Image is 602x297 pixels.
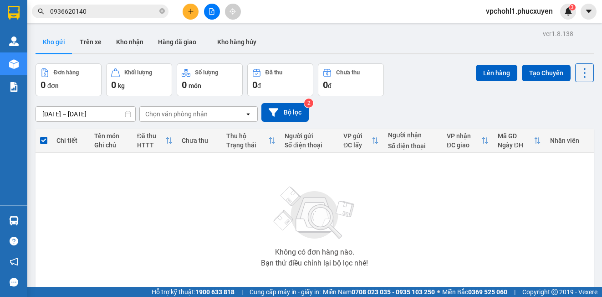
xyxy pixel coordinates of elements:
[159,8,165,14] span: close-circle
[109,31,151,53] button: Kho nhận
[339,129,383,153] th: Toggle SortBy
[94,141,128,149] div: Ghi chú
[551,289,558,295] span: copyright
[72,31,109,53] button: Trên xe
[388,142,438,150] div: Số điện thoại
[177,63,243,96] button: Số lượng0món
[275,249,354,256] div: Không có đơn hàng nào.
[188,8,194,15] span: plus
[195,69,218,76] div: Số lượng
[209,8,215,15] span: file-add
[137,141,165,149] div: HTTT
[585,7,593,16] span: caret-down
[9,216,19,225] img: warehouse-icon
[56,137,85,144] div: Chi tiết
[38,8,44,15] span: search
[230,8,236,15] span: aim
[323,79,328,90] span: 0
[245,110,252,118] svg: open
[352,288,435,296] strong: 0708 023 035 - 0935 103 250
[447,141,481,149] div: ĐC giao
[442,287,507,297] span: Miền Bắc
[252,79,257,90] span: 0
[151,31,204,53] button: Hàng đã giao
[50,6,158,16] input: Tìm tên, số ĐT hoặc mã đơn
[569,4,576,10] sup: 3
[204,4,220,20] button: file-add
[137,132,165,140] div: Đã thu
[343,141,372,149] div: ĐC lấy
[564,7,572,16] img: icon-new-feature
[106,63,172,96] button: Khối lượng0kg
[447,132,481,140] div: VP nhận
[522,65,571,81] button: Tạo Chuyến
[479,5,560,17] span: vpchohl1.phucxuyen
[217,38,256,46] span: Kho hàng hủy
[152,287,235,297] span: Hỗ trợ kỹ thuật:
[498,132,534,140] div: Mã GD
[336,69,360,76] div: Chưa thu
[550,137,589,144] div: Nhân viên
[498,141,534,149] div: Ngày ĐH
[323,287,435,297] span: Miền Nam
[437,290,440,294] span: ⚪️
[36,31,72,53] button: Kho gửi
[9,82,19,92] img: solution-icon
[183,4,199,20] button: plus
[182,137,217,144] div: Chưa thu
[241,287,243,297] span: |
[10,257,18,266] span: notification
[8,6,20,20] img: logo-vxr
[226,132,268,140] div: Thu hộ
[318,63,384,96] button: Chưa thu0đ
[476,65,517,81] button: Lên hàng
[285,141,334,149] div: Số điện thoại
[388,131,438,139] div: Người nhận
[182,79,187,90] span: 0
[189,82,201,89] span: món
[9,59,19,69] img: warehouse-icon
[133,129,177,153] th: Toggle SortBy
[124,69,152,76] div: Khối lượng
[47,82,59,89] span: đơn
[493,129,546,153] th: Toggle SortBy
[225,4,241,20] button: aim
[9,36,19,46] img: warehouse-icon
[10,278,18,287] span: message
[250,287,321,297] span: Cung cấp máy in - giấy in:
[261,260,368,267] div: Bạn thử điều chỉnh lại bộ lọc nhé!
[468,288,507,296] strong: 0369 525 060
[195,288,235,296] strong: 1900 633 818
[111,79,116,90] span: 0
[328,82,332,89] span: đ
[581,4,597,20] button: caret-down
[247,63,313,96] button: Đã thu0đ
[261,103,309,122] button: Bộ lọc
[94,132,128,140] div: Tên món
[10,237,18,245] span: question-circle
[343,132,372,140] div: VP gửi
[222,129,280,153] th: Toggle SortBy
[118,82,125,89] span: kg
[36,63,102,96] button: Đơn hàng0đơn
[304,99,313,108] sup: 2
[285,132,334,140] div: Người gửi
[226,141,268,149] div: Trạng thái
[159,7,165,16] span: close-circle
[145,109,208,119] div: Chọn văn phòng nhận
[257,82,261,89] span: đ
[265,69,282,76] div: Đã thu
[543,29,573,39] div: ver 1.8.138
[571,4,574,10] span: 3
[269,181,360,245] img: svg+xml;base64,PHN2ZyBjbGFzcz0ibGlzdC1wbHVnX19zdmciIHhtbG5zPSJodHRwOi8vd3d3LnczLm9yZy8yMDAwL3N2Zy...
[442,129,493,153] th: Toggle SortBy
[514,287,515,297] span: |
[41,79,46,90] span: 0
[36,107,135,121] input: Select a date range.
[54,69,79,76] div: Đơn hàng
